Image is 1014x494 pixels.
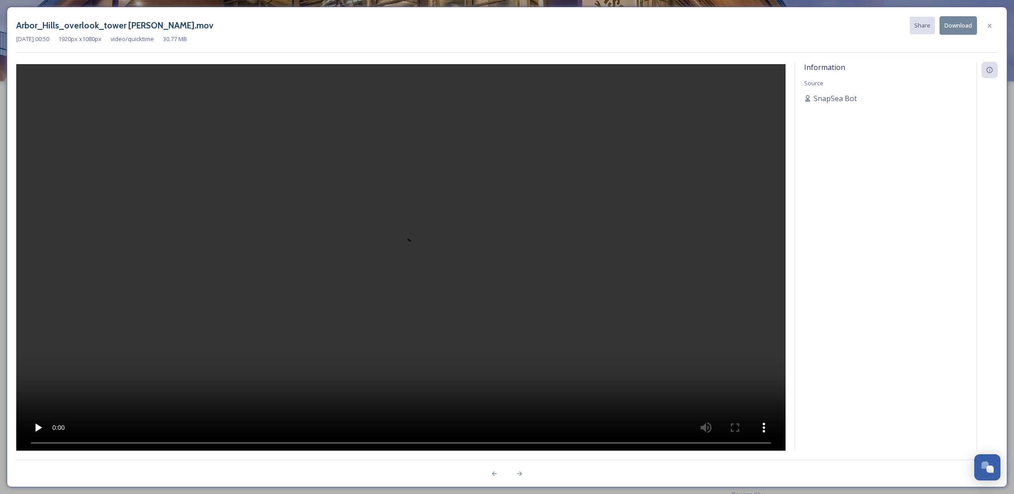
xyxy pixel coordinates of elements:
[163,35,187,43] span: 30.77 MB
[804,62,845,72] span: Information
[111,35,154,43] span: video/quicktime
[16,19,214,32] h3: Arbor_Hills_overlook_tower [PERSON_NAME].mov
[804,79,823,87] span: Source
[814,93,857,104] span: SnapSea Bot
[910,17,935,34] button: Share
[58,35,102,43] span: 1920 px x 1080 px
[940,16,977,35] button: Download
[16,35,49,43] span: [DATE] 00:50
[974,454,1000,480] button: Open Chat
